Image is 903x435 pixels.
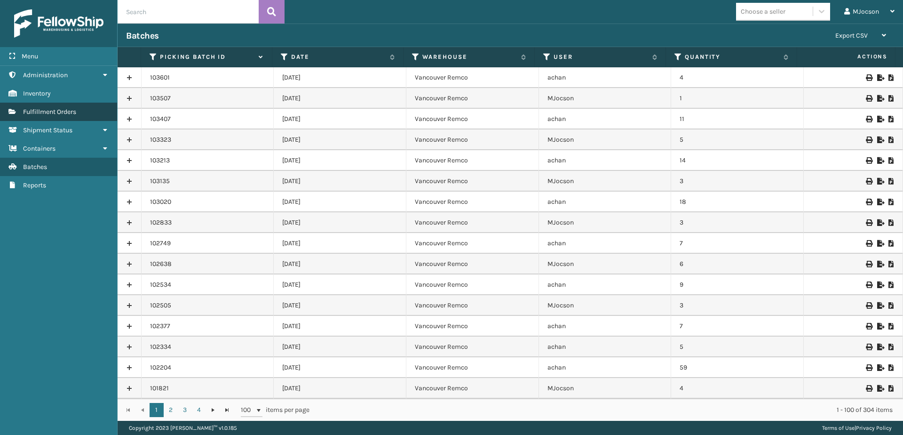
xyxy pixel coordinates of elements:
[274,109,406,129] td: [DATE]
[539,67,672,88] td: achan
[877,385,883,392] i: Export to .xls
[142,212,274,233] td: 102833
[888,364,894,371] i: Print Picklist
[671,254,804,274] td: 6
[14,9,103,38] img: logo
[241,405,255,415] span: 100
[877,364,883,371] i: Export to .xls
[856,425,892,431] a: Privacy Policy
[406,295,539,316] td: Vancouver Remco
[142,192,274,212] td: 103020
[142,337,274,357] td: 102334
[888,219,894,226] i: Print Picklist
[866,219,871,226] i: Print Picklist Labels
[539,378,672,399] td: MJocson
[274,337,406,357] td: [DATE]
[274,67,406,88] td: [DATE]
[241,403,309,417] span: items per page
[142,233,274,254] td: 102749
[274,295,406,316] td: [DATE]
[422,53,516,61] label: Warehouse
[274,378,406,399] td: [DATE]
[888,199,894,205] i: Print Picklist
[142,357,274,378] td: 102204
[406,233,539,254] td: Vancouver Remco
[866,364,871,371] i: Print Picklist Labels
[23,108,76,116] span: Fulfillment Orders
[539,274,672,295] td: achan
[877,95,883,102] i: Export to .xls
[866,157,871,164] i: Print Picklist Labels
[539,192,672,212] td: achan
[877,261,883,267] i: Export to .xls
[126,30,159,41] h3: Batches
[685,53,779,61] label: Quantity
[192,403,206,417] a: 4
[866,178,871,185] i: Print Picklist Labels
[406,274,539,295] td: Vancouver Remco
[539,212,672,233] td: MJocson
[671,233,804,254] td: 7
[142,67,274,88] td: 103601
[23,145,55,153] span: Containers
[539,88,672,109] td: MJocson
[274,212,406,233] td: [DATE]
[539,109,672,129] td: achan
[866,323,871,330] i: Print Picklist Labels
[866,344,871,350] i: Print Picklist Labels
[539,337,672,357] td: achan
[888,116,894,122] i: Print Picklist
[822,421,892,435] div: |
[866,302,871,309] i: Print Picklist Labels
[877,74,883,81] i: Export to .xls
[406,109,539,129] td: Vancouver Remco
[274,274,406,295] td: [DATE]
[142,378,274,399] td: 101821
[539,357,672,378] td: achan
[220,403,234,417] a: Go to the last page
[888,323,894,330] i: Print Picklist
[142,88,274,109] td: 103507
[539,171,672,192] td: MJocson
[877,137,883,143] i: Export to .xls
[274,254,406,274] td: [DATE]
[877,344,883,350] i: Export to .xls
[671,212,804,233] td: 3
[539,254,672,274] td: MJocson
[142,316,274,337] td: 102377
[142,295,274,316] td: 102505
[406,337,539,357] td: Vancouver Remco
[866,74,871,81] i: Print Picklist Labels
[406,192,539,212] td: Vancouver Remco
[877,116,883,122] i: Export to .xls
[406,254,539,274] td: Vancouver Remco
[877,199,883,205] i: Export to .xls
[866,282,871,288] i: Print Picklist Labels
[554,53,648,61] label: User
[877,323,883,330] i: Export to .xls
[406,171,539,192] td: Vancouver Remco
[406,88,539,109] td: Vancouver Remco
[866,95,871,102] i: Print Picklist Labels
[671,274,804,295] td: 9
[274,171,406,192] td: [DATE]
[23,181,46,189] span: Reports
[22,52,38,60] span: Menu
[323,405,893,415] div: 1 - 100 of 304 items
[888,74,894,81] i: Print Picklist
[888,157,894,164] i: Print Picklist
[888,302,894,309] i: Print Picklist
[671,378,804,399] td: 4
[23,71,68,79] span: Administration
[800,49,893,64] span: Actions
[671,150,804,171] td: 14
[539,129,672,150] td: MJocson
[164,403,178,417] a: 2
[671,67,804,88] td: 4
[274,150,406,171] td: [DATE]
[671,109,804,129] td: 11
[406,67,539,88] td: Vancouver Remco
[178,403,192,417] a: 3
[23,89,51,97] span: Inventory
[671,171,804,192] td: 3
